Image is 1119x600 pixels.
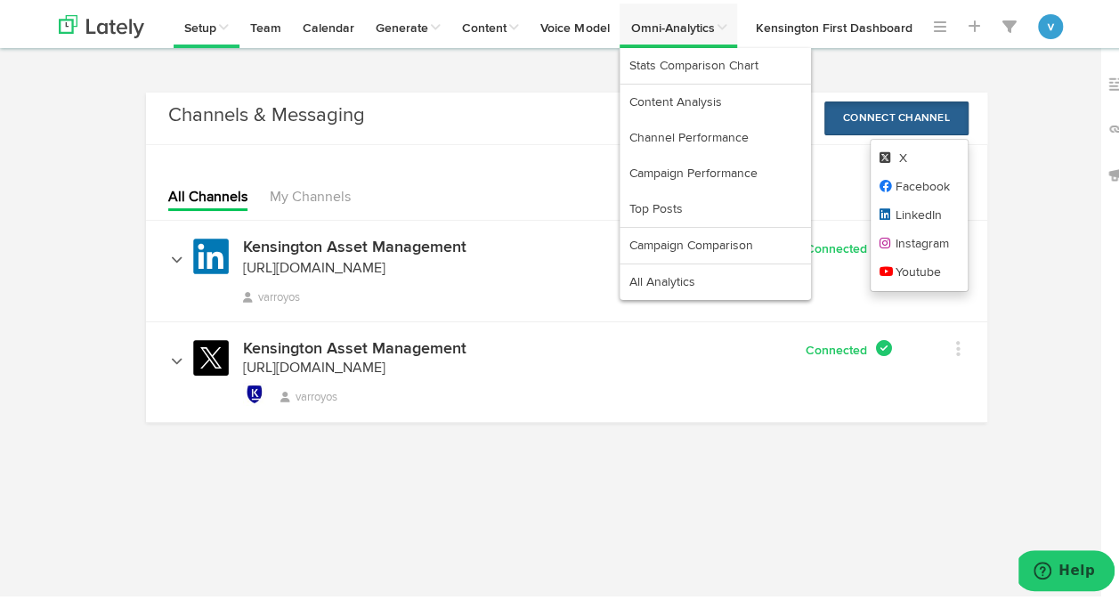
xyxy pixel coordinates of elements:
a: Youtube [871,255,968,283]
a: All Channels [168,187,247,201]
a: Campaign Performance [620,152,811,188]
a: My Channels [270,187,351,201]
a: [URL][DOMAIN_NAME] [243,258,385,272]
a: LinkedIn [871,198,968,226]
a: Facebook [871,169,968,198]
span: varroyos [280,388,337,400]
a: Campaign Comparison [620,224,811,260]
img: FzrPk_sM_normal.jpg [243,379,266,402]
button: Connect Channel [824,98,969,132]
a: Top Posts [620,188,811,223]
span: Connected [806,239,872,252]
span: Connected [806,341,872,353]
iframe: Opens a widget where you can find more information [1018,547,1115,591]
button: v [1038,11,1063,36]
a: X [871,141,968,169]
img: linkedin.svg [193,235,229,271]
h4: Kensington Asset Management [243,236,466,252]
h4: Kensington Asset Management [243,337,466,353]
span: varroyos [243,288,300,300]
a: Stats Comparison Chart [620,45,811,80]
h3: Channels & Messaging [168,98,365,126]
img: logo_lately_bg_light.svg [59,12,144,35]
img: twitter-x.svg [193,336,229,372]
a: [URL][DOMAIN_NAME] [243,358,385,372]
a: All Analytics [620,261,811,296]
a: Instagram [871,226,968,255]
a: Content Analysis [620,81,811,117]
a: Channel Performance [620,117,811,152]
